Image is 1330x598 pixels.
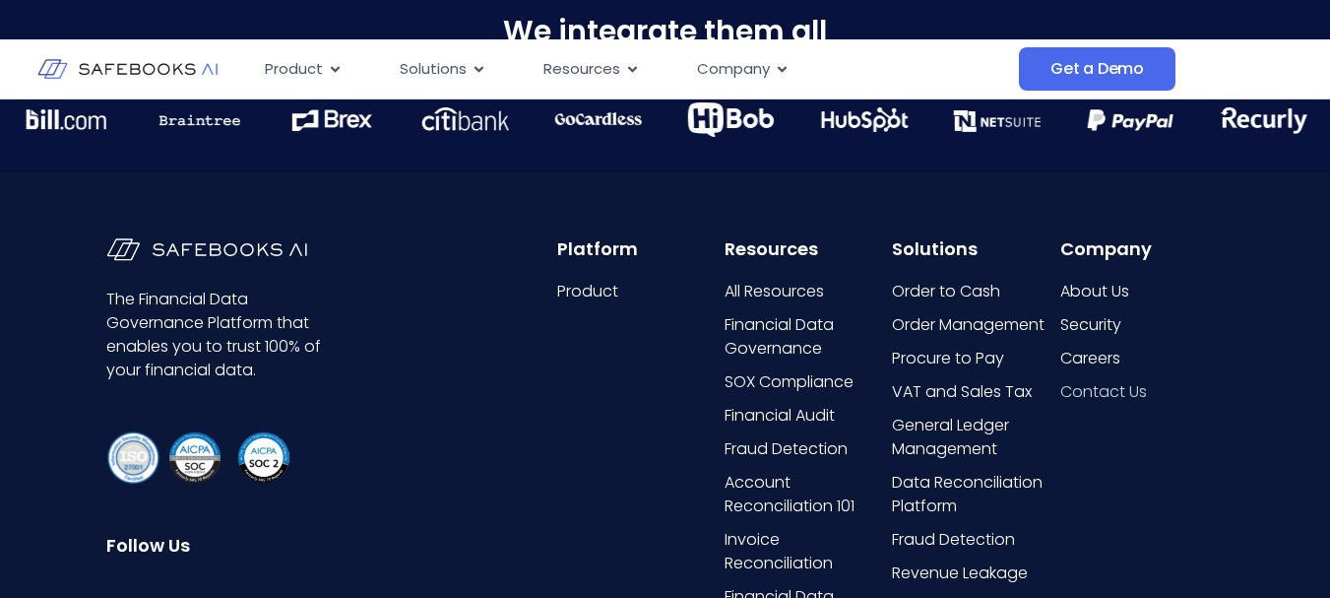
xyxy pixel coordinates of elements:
[1060,280,1129,303] span: About Us
[1060,347,1224,370] a: Careers
[1060,347,1120,370] span: Careers
[892,414,1055,461] a: General Ledger Management
[23,102,109,137] img: Financial Data Governance 9
[821,107,909,132] img: Financial Data Governance 15
[892,380,1055,404] a: VAT and Sales Tax
[725,404,835,428] span: Financial Audit
[725,528,888,575] a: Invoice Reconciliation
[892,313,1045,337] span: Order Management
[892,380,1032,404] span: VAT and Sales Tax
[892,562,1055,585] a: Revenue Leakage
[725,471,888,518] a: Account Reconciliation 101
[892,280,1000,303] span: Order to Cash
[1060,238,1224,260] h6: Company
[1060,313,1224,337] a: Security
[249,50,1019,89] nav: Menu
[1019,47,1175,91] a: Get a Demo
[106,288,330,382] p: The Financial Data Governance Platform that enables you to trust 100% of your financial data.
[1060,380,1147,404] span: Contact Us
[688,102,775,137] img: Financial Data Governance 14
[1064,102,1197,143] div: 11 / 21
[557,280,721,303] a: Product
[557,238,721,260] h6: Platform
[892,238,1055,260] h6: Solutions
[797,107,930,138] div: 9 / 21
[399,102,532,143] div: 6 / 21
[725,280,824,303] span: All Resources
[725,313,888,361] a: Financial Data Governance
[157,102,243,137] img: Financial Data Governance 10
[289,102,376,137] img: Financial Data Governance 11
[892,562,1028,585] span: Revenue Leakage
[892,471,1055,518] a: Data Reconciliation Platform
[133,102,266,143] div: 4 / 21
[697,58,770,81] span: Company
[557,280,618,303] span: Product
[892,313,1055,337] a: Order Management
[1050,59,1144,79] span: Get a Demo
[555,102,642,137] img: Financial Data Governance 13
[106,535,330,557] h6: Follow Us
[1197,102,1330,143] div: 12 / 21
[725,238,888,260] h6: Resources
[725,404,888,428] a: Financial Audit
[1087,102,1173,137] img: Financial Data Governance 17
[1060,280,1224,303] a: About Us
[1220,102,1306,137] img: Financial Data Governance 18
[725,437,848,461] span: Fraud Detection
[931,102,1064,143] div: 10 / 21
[725,370,854,394] span: SOX Compliance
[665,102,797,143] div: 8 / 21
[725,437,888,461] a: Fraud Detection
[892,528,1055,552] a: Fraud Detection
[400,58,467,81] span: Solutions
[725,280,888,303] a: All Resources
[954,102,1041,137] img: Financial Data Governance 16
[265,58,323,81] span: Product
[266,102,399,143] div: 5 / 21
[543,58,620,81] span: Resources
[1060,380,1224,404] a: Contact Us
[892,347,1004,370] span: Procure to Pay
[532,102,665,143] div: 7 / 21
[422,102,509,137] img: Financial Data Governance 12
[892,528,1015,552] span: Fraud Detection
[249,50,1019,89] div: Menu Toggle
[1060,313,1121,337] span: Security
[892,280,1055,303] a: Order to Cash
[725,370,888,394] a: SOX Compliance
[892,347,1055,370] a: Procure to Pay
